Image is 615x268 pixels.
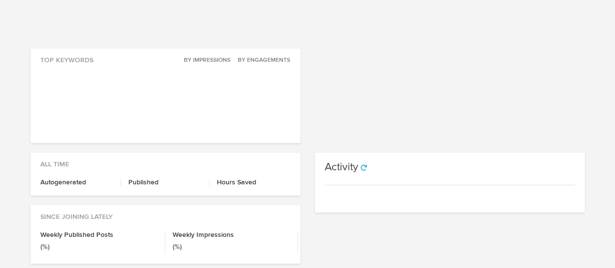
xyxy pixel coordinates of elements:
[128,179,202,186] h4: Published
[173,244,182,250] small: (%)
[31,205,300,222] div: Since Joining Lately
[40,244,50,250] small: (%)
[217,179,291,186] h4: Hours Saved
[173,232,290,238] h4: Weekly Impressions
[31,153,300,169] div: All Time
[31,49,300,65] div: Top Keywords
[178,55,231,65] button: By Impressions
[325,162,358,173] h3: Activity
[40,232,158,238] h4: Weekly Published Posts
[40,179,114,186] h4: Autogenerated
[232,55,291,65] button: By Engagements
